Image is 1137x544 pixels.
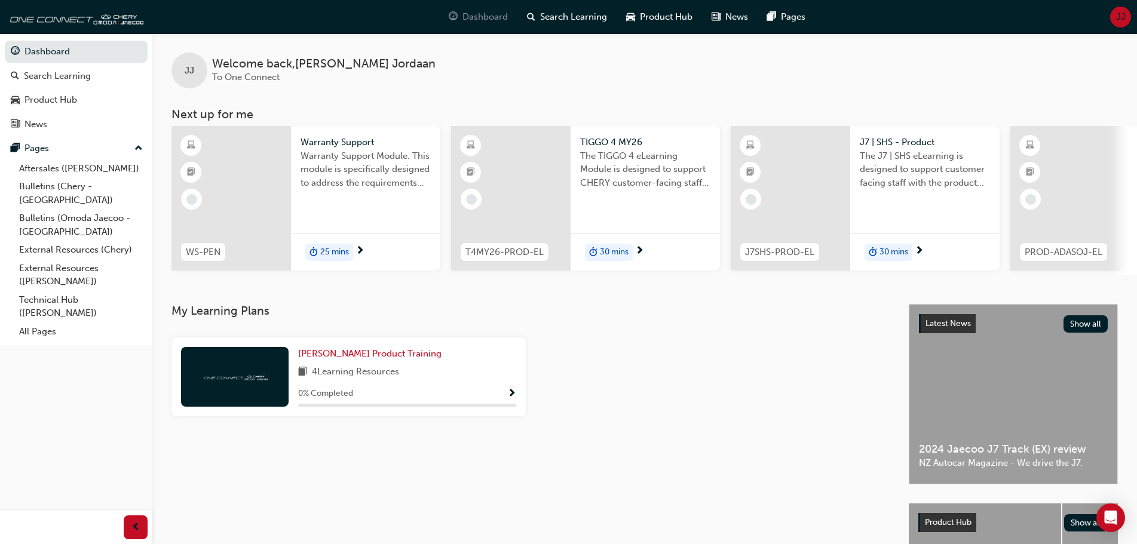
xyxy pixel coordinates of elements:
div: Pages [24,142,49,155]
span: learningRecordVerb_NONE-icon [186,194,197,205]
span: next-icon [915,246,924,257]
a: Product HubShow all [918,513,1108,532]
a: [PERSON_NAME] Product Training [298,347,446,361]
span: Product Hub [640,10,692,24]
span: learningResourceType_ELEARNING-icon [746,138,755,153]
a: News [5,113,148,136]
span: booktick-icon [467,165,475,180]
img: oneconnect [6,5,143,29]
span: learningRecordVerb_NONE-icon [746,194,756,205]
span: News [725,10,748,24]
span: duration-icon [589,245,597,260]
div: Search Learning [24,69,91,83]
span: NZ Autocar Magazine - We drive the J7. [919,456,1108,470]
a: Latest NewsShow all2024 Jaecoo J7 Track (EX) reviewNZ Autocar Magazine - We drive the J7. [909,304,1118,484]
span: learningResourceType_ELEARNING-icon [1026,138,1034,153]
a: External Resources ([PERSON_NAME]) [14,259,148,291]
span: next-icon [635,246,644,257]
span: Warranty Support [301,136,431,149]
span: news-icon [11,119,20,130]
span: Warranty Support Module. This module is specifically designed to address the requirements and pro... [301,149,431,190]
a: Aftersales ([PERSON_NAME]) [14,159,148,178]
span: booktick-icon [187,165,195,180]
a: J7SHS-PROD-ELJ7 | SHS - ProductThe J7 | SHS eLearning is designed to support customer facing staf... [731,126,1000,271]
span: pages-icon [11,143,20,154]
span: The TIGGO 4 eLearning Module is designed to support CHERY customer-facing staff with the product ... [580,149,710,190]
span: WS-PEN [186,245,220,259]
span: guage-icon [449,10,458,24]
span: [PERSON_NAME] Product Training [298,348,442,359]
a: Bulletins (Chery - [GEOGRAPHIC_DATA]) [14,177,148,209]
span: learningResourceType_ELEARNING-icon [467,138,475,153]
span: 4 Learning Resources [312,365,399,380]
span: pages-icon [767,10,776,24]
button: JJ [1110,7,1131,27]
a: WS-PENWarranty SupportWarranty Support Module. This module is specifically designed to address th... [171,126,440,271]
a: Dashboard [5,41,148,63]
button: Pages [5,137,148,159]
a: car-iconProduct Hub [617,5,702,29]
a: guage-iconDashboard [439,5,517,29]
span: T4MY26-PROD-EL [465,245,544,259]
span: Search Learning [540,10,607,24]
button: Show all [1064,315,1108,333]
span: up-icon [134,141,143,156]
a: All Pages [14,322,148,341]
span: PROD-ADASOJ-EL [1025,245,1102,259]
span: 30 mins [600,245,629,259]
span: duration-icon [309,245,318,260]
div: Product Hub [24,93,77,107]
span: Show Progress [507,389,516,399]
h3: Next up for me [152,107,1137,121]
span: booktick-icon [1026,165,1034,180]
a: T4MY26-PROD-ELTIGGO 4 MY26The TIGGO 4 eLearning Module is designed to support CHERY customer-faci... [451,126,720,271]
span: search-icon [527,10,535,24]
span: Product Hub [925,517,971,527]
span: 2024 Jaecoo J7 Track (EX) review [919,442,1108,456]
a: External Resources (Chery) [14,241,148,259]
span: learningRecordVerb_NONE-icon [466,194,477,205]
span: 0 % Completed [298,387,353,401]
span: car-icon [11,95,20,106]
span: Dashboard [462,10,508,24]
span: next-icon [355,246,364,257]
span: guage-icon [11,47,20,57]
span: car-icon [626,10,635,24]
span: 25 mins [320,245,349,259]
div: News [24,118,47,131]
img: oneconnect [202,371,268,382]
a: pages-iconPages [758,5,815,29]
span: J7SHS-PROD-EL [745,245,814,259]
span: book-icon [298,365,307,380]
span: The J7 | SHS eLearning is designed to support customer facing staff with the product and sales in... [860,149,990,190]
span: JJ [1116,10,1126,24]
span: J7 | SHS - Product [860,136,990,149]
span: news-icon [712,10,721,24]
span: prev-icon [131,520,140,535]
span: Latest News [925,318,971,328]
a: Latest NewsShow all [919,314,1108,333]
a: Search Learning [5,65,148,87]
a: Technical Hub ([PERSON_NAME]) [14,291,148,322]
span: learningResourceType_ELEARNING-icon [187,138,195,153]
a: search-iconSearch Learning [517,5,617,29]
a: Product Hub [5,89,148,111]
span: learningRecordVerb_NONE-icon [1025,194,1036,205]
span: To One Connect [212,72,280,82]
button: Show Progress [507,386,516,401]
span: duration-icon [869,245,877,260]
h3: My Learning Plans [171,304,890,318]
button: DashboardSearch LearningProduct HubNews [5,38,148,137]
span: JJ [185,64,194,78]
button: Show all [1064,514,1109,531]
span: TIGGO 4 MY26 [580,136,710,149]
div: Open Intercom Messenger [1096,503,1125,532]
span: 30 mins [879,245,908,259]
a: news-iconNews [702,5,758,29]
span: Welcome back , [PERSON_NAME] Jordaan [212,57,436,71]
span: booktick-icon [746,165,755,180]
span: search-icon [11,71,19,82]
span: Pages [781,10,805,24]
